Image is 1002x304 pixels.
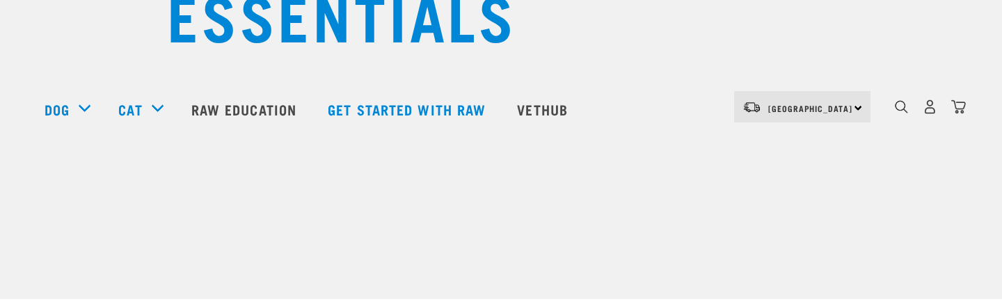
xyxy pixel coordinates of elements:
a: Cat [118,99,142,120]
img: home-icon-1@2x.png [895,100,908,113]
img: user.png [923,99,937,114]
img: van-moving.png [742,101,761,113]
a: Vethub [503,81,585,137]
a: Get started with Raw [314,81,503,137]
img: home-icon@2x.png [951,99,966,114]
a: Raw Education [177,81,314,137]
a: Dog [45,99,70,120]
span: [GEOGRAPHIC_DATA] [768,106,852,111]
